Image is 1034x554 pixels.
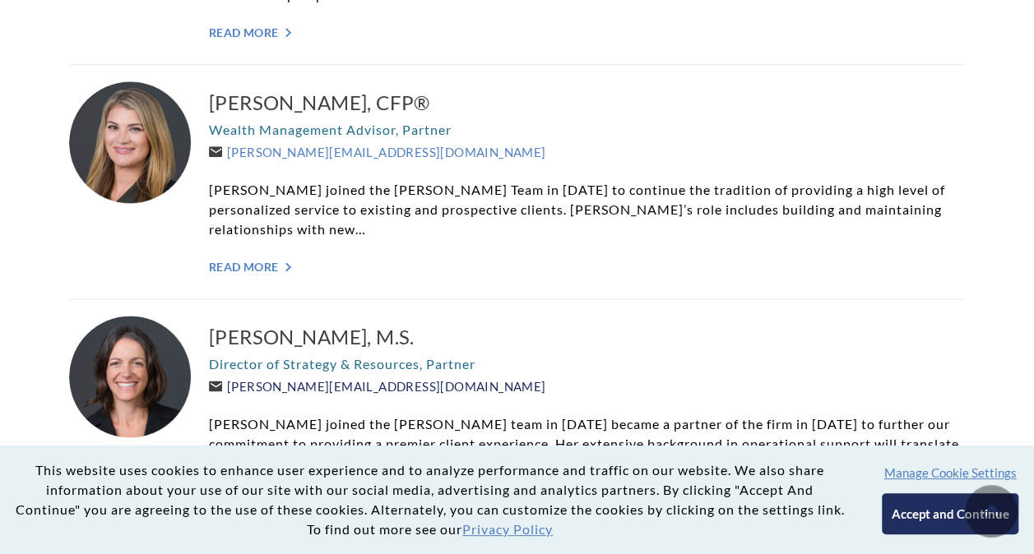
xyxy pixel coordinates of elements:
[884,465,1017,480] button: Manage Cookie Settings
[209,414,965,473] p: [PERSON_NAME] joined the [PERSON_NAME] team in [DATE] became a partner of the firm in [DATE] to f...
[209,180,965,239] p: [PERSON_NAME] joined the [PERSON_NAME] Team in [DATE] to continue the tradition of providing a hi...
[209,145,545,159] a: [PERSON_NAME][EMAIL_ADDRESS][DOMAIN_NAME]
[209,260,965,274] a: Read More ">
[209,354,965,374] p: Director of Strategy & Resources, Partner
[209,379,545,394] a: [PERSON_NAME][EMAIL_ADDRESS][DOMAIN_NAME]
[462,521,553,537] a: Privacy Policy
[209,25,965,39] a: Read More ">
[209,120,965,140] p: Wealth Management Advisor, Partner
[13,460,846,539] p: This website uses cookies to enhance user experience and to analyze performance and traffic on ou...
[209,90,965,116] a: [PERSON_NAME], CFP®
[209,324,965,350] a: [PERSON_NAME], M.S.
[882,493,1018,534] button: Accept and Continue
